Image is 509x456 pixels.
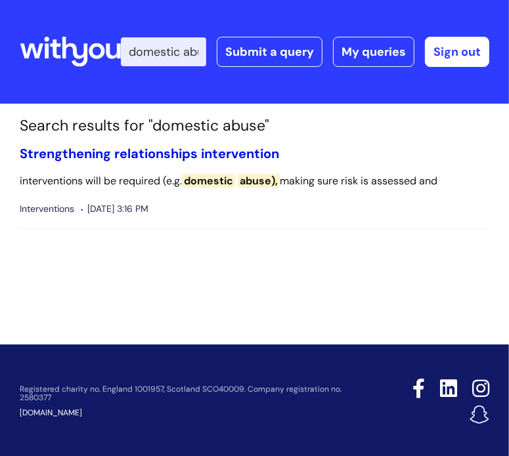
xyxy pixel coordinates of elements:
[121,37,206,66] input: Search
[121,37,489,67] div: | -
[20,145,279,162] a: Strengthening relationships intervention
[20,385,368,402] p: Registered charity no. England 1001957, Scotland SCO40009. Company registration no. 2580377
[20,407,82,418] a: [DOMAIN_NAME]
[333,37,414,67] a: My queries
[81,201,148,217] span: [DATE] 3:16 PM
[20,201,74,217] span: Interventions
[20,172,489,191] p: interventions will be required (e.g. making sure risk is assessed and
[182,174,235,188] span: domestic
[238,174,280,188] span: abuse),
[20,117,489,135] h1: Search results for "domestic abuse"
[217,37,322,67] a: Submit a query
[425,37,489,67] a: Sign out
